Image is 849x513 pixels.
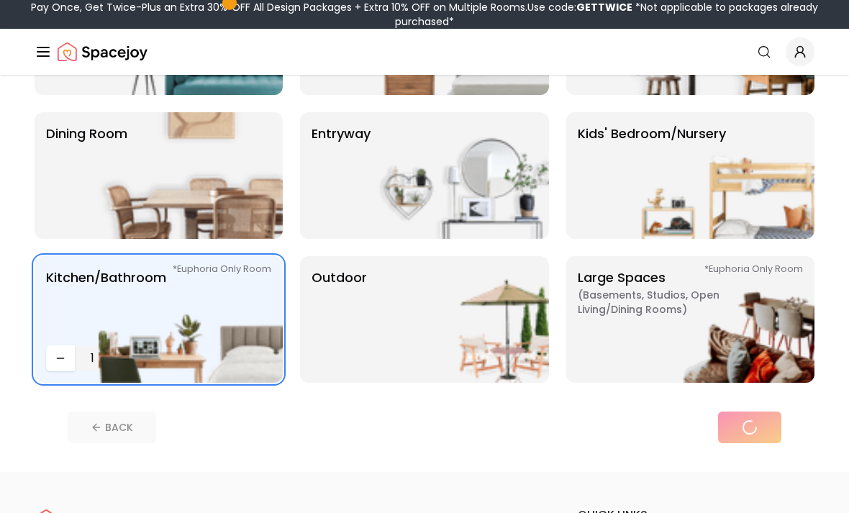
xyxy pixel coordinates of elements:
[365,256,549,383] img: Outdoor
[312,268,367,371] p: Outdoor
[312,124,371,227] p: entryway
[35,29,814,75] nav: Global
[578,288,758,317] span: ( Basements, Studios, Open living/dining rooms )
[99,112,283,239] img: Dining Room
[578,124,726,227] p: Kids' Bedroom/Nursery
[46,124,127,227] p: Dining Room
[58,37,147,66] a: Spacejoy
[81,350,104,367] span: 1
[46,268,166,340] p: Kitchen/Bathroom
[365,112,549,239] img: entryway
[46,345,75,371] button: Decrease quantity
[578,268,758,371] p: Large Spaces
[630,256,814,383] img: Large Spaces *Euphoria Only
[99,256,283,383] img: Kitchen/Bathroom *Euphoria Only
[630,112,814,239] img: Kids' Bedroom/Nursery
[58,37,147,66] img: Spacejoy Logo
